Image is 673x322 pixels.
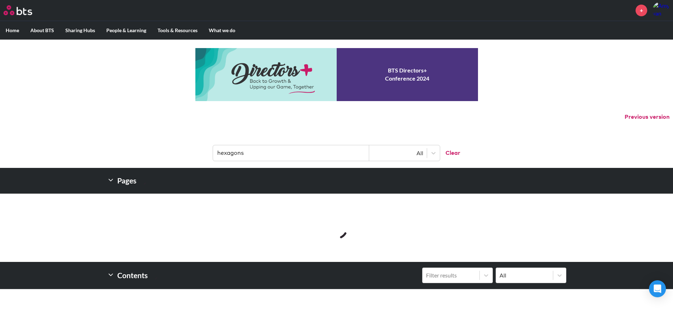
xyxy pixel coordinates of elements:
label: About BTS [25,21,60,40]
button: Previous version [625,113,669,121]
a: Profile [653,2,669,19]
a: Conference 2024 [195,48,478,101]
h2: Contents [107,268,158,283]
div: All [373,149,423,157]
label: What we do [203,21,241,40]
a: + [636,5,647,16]
div: All [500,271,549,279]
a: Go home [4,5,45,15]
img: Amy van Apeldoorn [653,2,669,19]
h2: Pages [107,174,146,188]
img: BTS Logo [4,5,32,15]
div: Open Intercom Messenger [649,280,666,297]
label: Sharing Hubs [60,21,101,40]
label: Tools & Resources [152,21,203,40]
div: Filter results [426,271,476,279]
label: People & Learning [101,21,152,40]
button: Clear [440,145,460,161]
input: Find contents, pages and demos... [213,145,369,161]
